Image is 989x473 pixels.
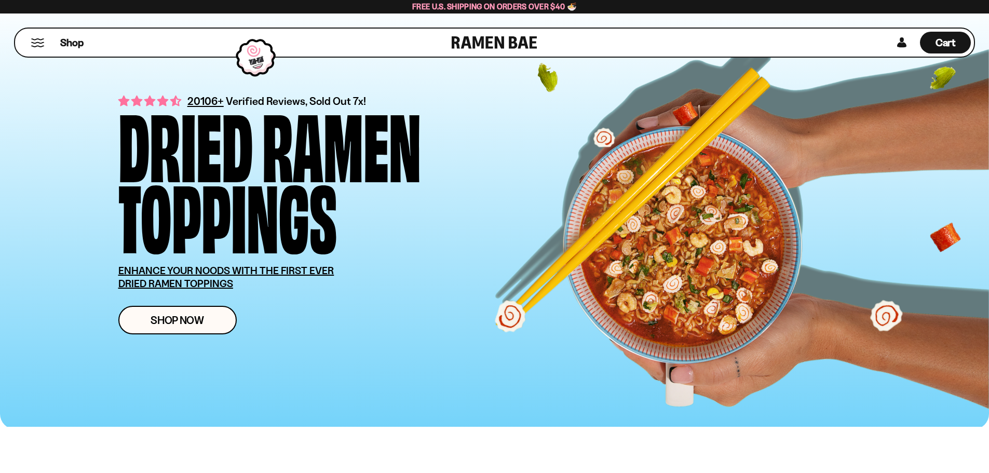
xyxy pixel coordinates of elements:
span: Cart [936,36,956,49]
button: Mobile Menu Trigger [31,38,45,47]
div: Ramen [262,106,421,178]
span: Shop Now [151,315,204,326]
span: Shop [60,36,84,50]
a: Cart [920,29,971,57]
div: Dried [118,106,253,178]
div: Toppings [118,178,337,249]
u: ENHANCE YOUR NOODS WITH THE FIRST EVER DRIED RAMEN TOPPINGS [118,264,334,290]
span: Free U.S. Shipping on Orders over $40 🍜 [412,2,577,11]
a: Shop [60,32,84,53]
a: Shop Now [118,306,237,334]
